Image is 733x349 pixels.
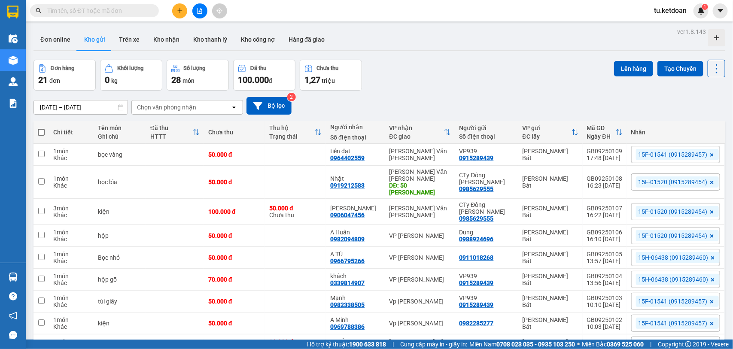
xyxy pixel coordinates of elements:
strong: 0708 023 035 - 0935 103 250 [496,341,575,348]
sup: 2 [287,93,296,101]
div: 0915289439 [459,279,494,286]
div: Đã thu [150,124,193,131]
div: GB09250105 [587,251,623,258]
div: Nhật [330,175,380,182]
strong: 0369 525 060 [607,341,644,348]
div: túi giấy [98,298,142,305]
div: GB09250101 [587,338,623,345]
span: triệu [322,77,335,84]
div: Chị Nhàn [330,205,380,212]
span: notification [9,312,17,320]
div: GB09250107 [587,205,623,212]
div: Chưa thu [269,205,322,219]
span: 15F-01520 (0915289454) [639,208,708,215]
img: icon-new-feature [697,7,705,15]
span: question-circle [9,292,17,300]
div: Ghi chú [98,133,142,140]
span: 15F-01520 (0915289454) [639,232,708,240]
div: 16:23 [DATE] [587,182,623,189]
svg: open [231,104,237,111]
span: Cung cấp máy in - giấy in: [400,340,467,349]
button: Lên hàng [614,61,653,76]
span: kg [111,77,118,84]
div: Số điện thoại [330,134,380,141]
div: 3 món [53,205,90,212]
span: 15H-06438 (0915289460) [639,276,709,283]
span: 15F-01541 (0915289457) [639,151,708,158]
div: A TÚ [330,251,380,258]
button: Đơn online [33,29,77,50]
div: Tạo kho hàng mới [708,29,725,46]
div: Dung [459,229,514,236]
div: 50.000 đ [208,320,261,327]
div: 0964402559 [330,155,365,161]
span: 100.000 [238,75,269,85]
button: Đã thu100.000đ [233,60,295,91]
div: VP [PERSON_NAME] [389,276,451,283]
div: Khác [53,323,90,330]
button: Bộ lọc [246,97,292,115]
button: Đơn hàng21đơn [33,60,96,91]
div: 16:10 [DATE] [587,236,623,243]
div: Vp [PERSON_NAME] [389,298,451,305]
th: Toggle SortBy [265,121,326,144]
div: 0982338505 [330,301,365,308]
span: ⚪️ [577,343,580,346]
div: Khác [53,258,90,264]
div: 0969788386 [330,323,365,330]
div: Nhãn [631,129,720,136]
div: Khác [53,155,90,161]
span: file-add [197,8,203,14]
div: 50.000 đ [269,205,322,212]
div: ĐC lấy [523,133,572,140]
div: 2 món [53,338,90,345]
div: 0906047456 [330,212,365,219]
div: CTy Đông Phương [459,172,514,185]
div: VP939 [459,294,514,301]
div: Khác [53,279,90,286]
span: 15H-06438 (0915289460) [639,254,709,261]
button: Số lượng28món [167,60,229,91]
button: caret-down [713,3,728,18]
span: 28 [171,75,181,85]
div: Khối lượng [117,65,143,71]
span: Miền Bắc [582,340,644,349]
div: Số lượng [184,65,206,71]
div: [PERSON_NAME] Bát [523,316,578,330]
div: [PERSON_NAME] Bát [523,294,578,308]
span: search [36,8,42,14]
div: Người nhận [330,124,380,130]
div: kiện [98,320,142,327]
span: caret-down [717,7,724,15]
th: Toggle SortBy [518,121,583,144]
th: Toggle SortBy [385,121,455,144]
div: Tên món [98,124,142,131]
span: 0 [105,75,109,85]
div: 0915289439 [459,301,494,308]
span: đơn [49,77,60,84]
div: 0915289439 [459,155,494,161]
div: CTy Đông Phương [459,201,514,215]
div: Đơn hàng [51,65,74,71]
div: [PERSON_NAME] Bát [523,205,578,219]
div: VP [PERSON_NAME] [389,254,451,261]
div: VP nhận [389,124,444,131]
div: Vp [PERSON_NAME] [389,320,451,327]
img: warehouse-icon [9,77,18,86]
div: [PERSON_NAME] Bát [523,251,578,264]
div: 50.000 đ [208,179,261,185]
span: copyright [685,341,691,347]
button: Khối lượng0kg [100,60,162,91]
div: 50.000 đ [208,151,261,158]
div: VP939 [459,338,514,345]
div: A HIẾU [330,338,380,345]
div: 0919212583 [330,182,365,189]
div: bọc vàng [98,151,142,158]
div: 10:10 [DATE] [587,301,623,308]
div: hộp gỗ [98,276,142,283]
span: | [392,340,394,349]
div: 0982285277 [459,320,494,327]
button: Kho công nợ [234,29,282,50]
div: GB09250106 [587,229,623,236]
button: Trên xe [112,29,146,50]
